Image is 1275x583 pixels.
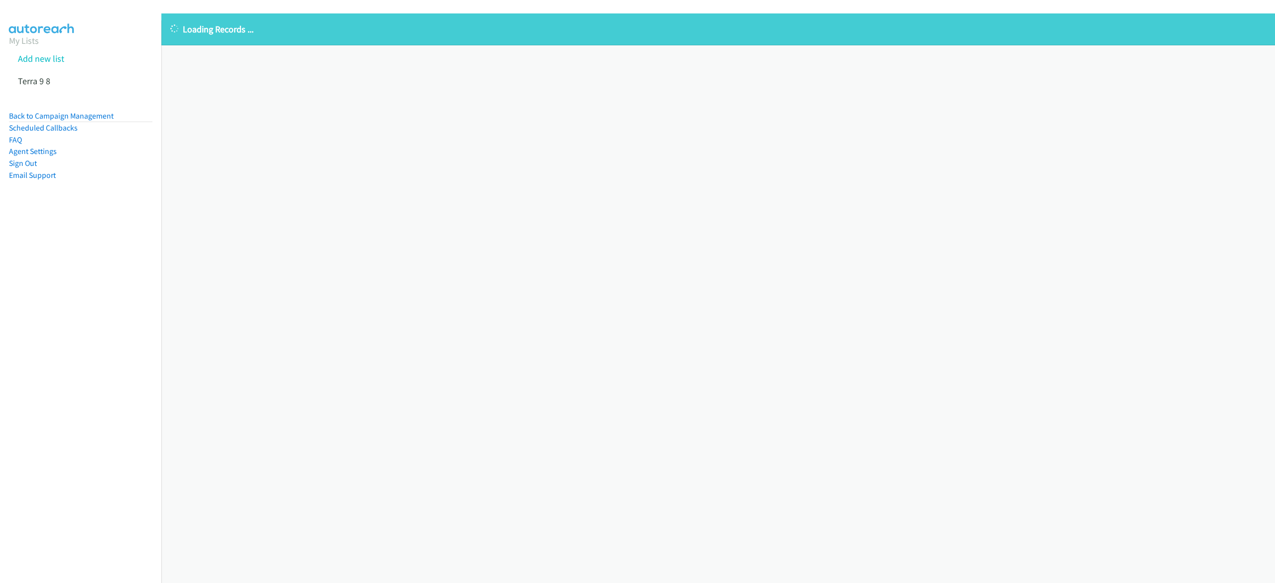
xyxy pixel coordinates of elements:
a: Scheduled Callbacks [9,123,78,133]
a: My Lists [9,35,39,46]
a: Sign Out [9,158,37,168]
a: Email Support [9,170,56,180]
a: Agent Settings [9,146,57,156]
a: Terra 9 8 [18,75,50,87]
a: FAQ [9,135,22,145]
p: Loading Records ... [170,22,1266,36]
a: Add new list [18,53,64,64]
a: Back to Campaign Management [9,111,114,121]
